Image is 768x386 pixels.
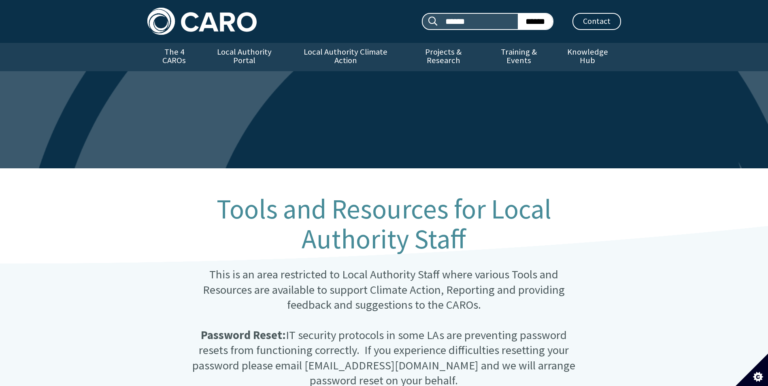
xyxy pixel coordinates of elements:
[554,43,621,71] a: Knowledge Hub
[288,43,403,71] a: Local Authority Climate Action
[201,328,286,342] strong: Password Reset:
[483,43,554,71] a: Training & Events
[147,43,201,71] a: The 4 CAROs
[187,194,580,254] h1: Tools and Resources for Local Authority Staff
[147,8,257,35] img: Caro logo
[572,13,621,30] a: Contact
[736,354,768,386] button: Set cookie preferences
[201,43,288,71] a: Local Authority Portal
[403,43,483,71] a: Projects & Research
